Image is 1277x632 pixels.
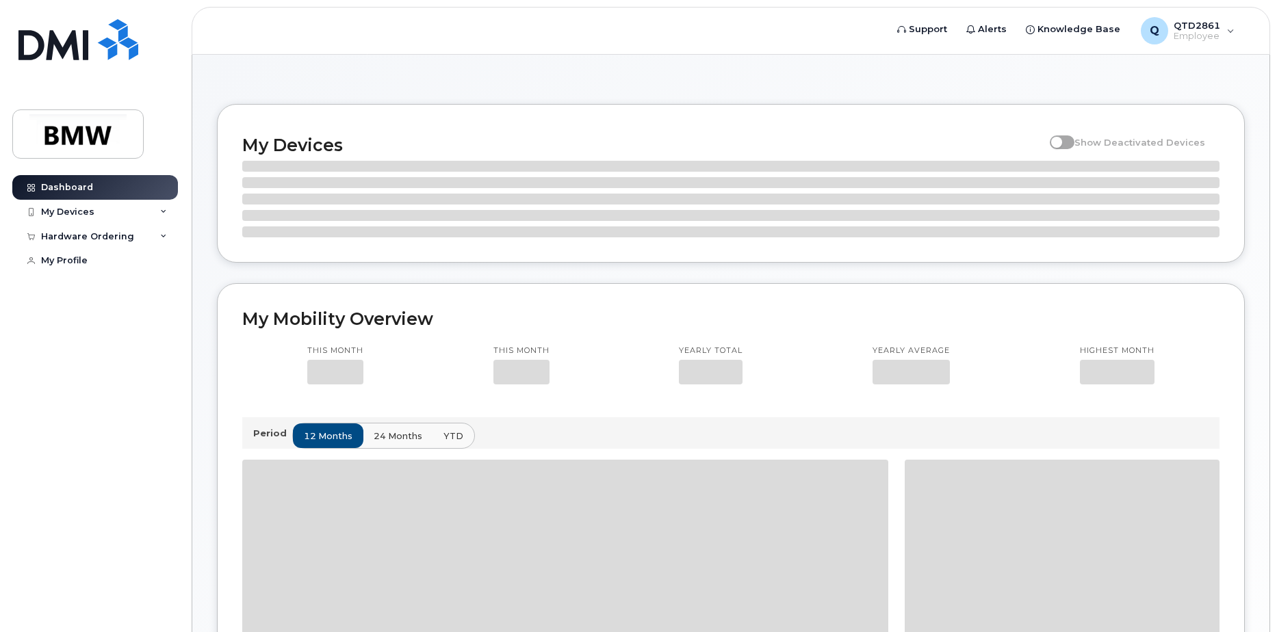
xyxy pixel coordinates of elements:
[1080,345,1155,356] p: Highest month
[1074,137,1205,148] span: Show Deactivated Devices
[253,427,292,440] p: Period
[242,135,1043,155] h2: My Devices
[1050,129,1061,140] input: Show Deactivated Devices
[307,345,363,356] p: This month
[493,345,550,356] p: This month
[242,308,1220,329] h2: My Mobility Overview
[679,345,743,356] p: Yearly total
[443,430,463,443] span: YTD
[374,430,422,443] span: 24 months
[873,345,950,356] p: Yearly average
